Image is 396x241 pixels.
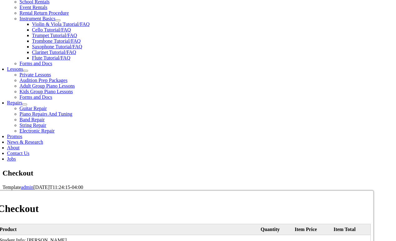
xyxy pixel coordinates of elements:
a: Repairs [7,100,22,105]
a: Clarinet Tutorial/FAQ [32,50,76,55]
a: Piano Repairs And Tuning [20,111,72,117]
a: Event Rentals [20,5,47,10]
span: Template [2,185,21,190]
a: Adult Group Piano Lessons [20,83,75,89]
a: Electronic Repair [20,128,55,133]
a: Violin & Viola Tutorial/FAQ [32,22,90,27]
th: Item Total [332,224,371,235]
a: Jobs [7,156,16,161]
a: Contact Us [7,151,30,156]
a: About [7,145,20,150]
a: News & Research [7,139,43,145]
th: Item Price [293,224,332,235]
a: Private Lessons [20,72,51,77]
a: Flute Tutorial/FAQ [32,55,70,60]
a: Lessons [7,66,23,72]
a: Instrument Basics [20,16,56,21]
th: Quantity [259,224,293,235]
span: [DATE]T11:24:15-04:00 [33,185,83,190]
a: admin [21,185,33,190]
button: Open submenu of Repairs [22,104,27,105]
a: Audition Prep Packages [20,78,68,83]
a: Cello Tutorial/FAQ [32,27,71,32]
button: Open submenu of Instrument Basics [56,19,60,21]
a: Promos [7,134,22,139]
a: Rental Return Procedure [20,10,69,16]
a: Kids Group Piano Lessons [20,89,73,94]
a: Trumpet Tutorial/FAQ [32,33,77,38]
a: Forms and Docs [20,61,52,66]
a: Trombone Tutorial/FAQ [32,38,81,44]
button: Open submenu of Lessons [23,70,28,72]
a: Band Repair [20,117,45,122]
a: String Repair [20,123,46,128]
a: Guitar Repair [20,106,47,111]
a: Forms and Docs [20,94,52,100]
a: Saxophone Tutorial/FAQ [32,44,82,49]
